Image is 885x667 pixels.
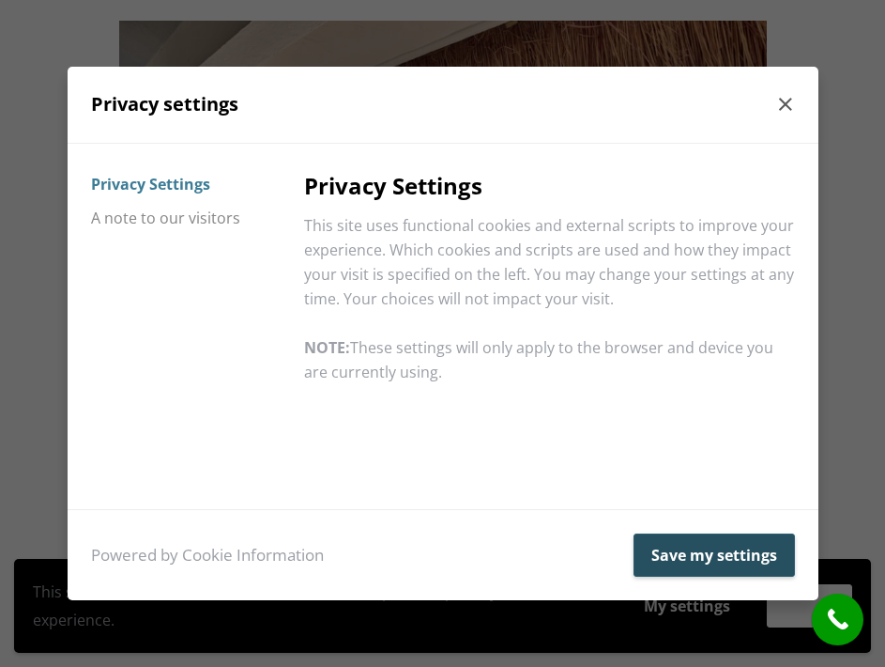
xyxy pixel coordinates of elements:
a: Powered by Cookie Information [91,544,324,566]
p: Privacy Settings [304,167,795,204]
button: Privacy Settings [91,167,210,201]
a: call [812,594,863,645]
button: A note to our visitors [91,201,240,235]
p: Privacy settings [91,89,795,120]
button: Save my settings [633,534,795,577]
strong: NOTE: [304,337,350,358]
p: This site uses functional cookies and external scripts to improve your experience. Which cookies ... [304,213,795,311]
span: These settings will only apply to the browser and device you are currently using. [304,337,773,382]
button: Close popup [767,85,804,123]
i: call [816,598,859,641]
